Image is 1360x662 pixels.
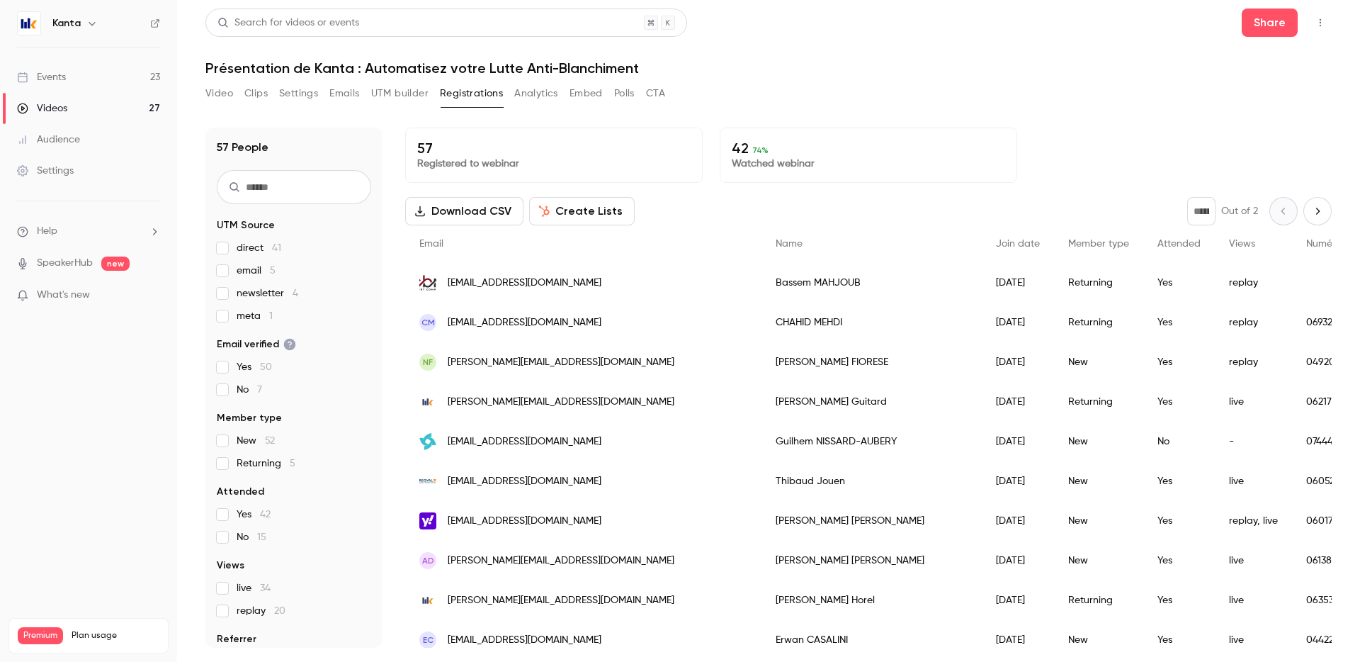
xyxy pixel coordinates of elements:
[371,82,429,105] button: UTM builder
[423,634,433,646] span: EC
[1143,620,1215,660] div: Yes
[260,362,272,372] span: 50
[237,309,273,323] span: meta
[1054,382,1143,422] div: Returning
[1068,239,1129,249] span: Member type
[996,239,1040,249] span: Join date
[269,311,273,321] span: 1
[776,239,803,249] span: Name
[265,436,275,446] span: 52
[1215,461,1292,501] div: live
[982,422,1054,461] div: [DATE]
[448,593,674,608] span: [PERSON_NAME][EMAIL_ADDRESS][DOMAIN_NAME]
[237,434,275,448] span: New
[237,530,266,544] span: No
[260,510,271,520] span: 42
[279,82,318,105] button: Settings
[1143,422,1215,461] div: No
[732,140,1005,157] p: 42
[1215,580,1292,620] div: live
[982,580,1054,620] div: [DATE]
[761,501,982,541] div: [PERSON_NAME] [PERSON_NAME]
[569,82,603,105] button: Embed
[37,288,90,303] span: What's new
[761,382,982,422] div: [PERSON_NAME] Guitard
[1054,342,1143,382] div: New
[17,164,74,178] div: Settings
[448,395,674,410] span: [PERSON_NAME][EMAIL_ADDRESS][DOMAIN_NAME]
[448,514,601,529] span: [EMAIL_ADDRESS][DOMAIN_NAME]
[761,422,982,461] div: Guilhem NISSARD-AUBERY
[982,382,1054,422] div: [DATE]
[257,532,266,542] span: 15
[17,70,66,84] div: Events
[417,140,691,157] p: 57
[52,16,81,30] h6: Kanta
[1054,501,1143,541] div: New
[205,60,1332,77] h1: Présentation de Kanta : Automatisez votre Lutte Anti-Blanchiment
[101,257,130,271] span: new
[17,224,160,239] li: help-dropdown-opener
[448,355,674,370] span: [PERSON_NAME][EMAIL_ADDRESS][DOMAIN_NAME]
[421,316,435,329] span: CM
[217,411,282,425] span: Member type
[761,342,982,382] div: [PERSON_NAME] FIORESE
[217,139,268,156] h1: 57 People
[419,393,436,410] img: kanta.fr
[982,541,1054,580] div: [DATE]
[17,101,67,116] div: Videos
[1143,580,1215,620] div: Yes
[1143,342,1215,382] div: Yes
[761,620,982,660] div: Erwan CASALINI
[761,461,982,501] div: Thibaud Jouen
[1215,382,1292,422] div: live
[761,580,982,620] div: [PERSON_NAME] Horel
[293,288,298,298] span: 4
[274,606,285,616] span: 20
[1054,580,1143,620] div: Returning
[448,315,601,330] span: [EMAIL_ADDRESS][DOMAIN_NAME]
[982,620,1054,660] div: [DATE]
[440,82,503,105] button: Registrations
[17,133,80,147] div: Audience
[1215,541,1292,580] div: live
[761,303,982,342] div: CHAHID MEHDI
[205,82,233,105] button: Video
[448,434,601,449] span: [EMAIL_ADDRESS][DOMAIN_NAME]
[143,289,160,302] iframe: Noticeable Trigger
[1054,422,1143,461] div: New
[237,581,271,595] span: live
[257,385,262,395] span: 7
[1303,197,1332,225] button: Next page
[237,507,271,522] span: Yes
[1143,461,1215,501] div: Yes
[419,512,436,529] img: yahoo.fr
[1143,382,1215,422] div: Yes
[1242,9,1298,37] button: Share
[1309,11,1332,34] button: Top Bar Actions
[217,632,256,646] span: Referrer
[37,224,57,239] span: Help
[237,604,285,618] span: replay
[982,461,1054,501] div: [DATE]
[448,276,601,291] span: [EMAIL_ADDRESS][DOMAIN_NAME]
[982,342,1054,382] div: [DATE]
[514,82,558,105] button: Analytics
[405,197,523,225] button: Download CSV
[1143,263,1215,303] div: Yes
[237,383,262,397] span: No
[417,157,691,171] p: Registered to webinar
[448,633,601,648] span: [EMAIL_ADDRESS][DOMAIN_NAME]
[419,473,436,490] img: regval.fr
[1054,620,1143,660] div: New
[1215,342,1292,382] div: replay
[1215,620,1292,660] div: live
[217,337,296,352] span: Email verified
[752,145,769,155] span: 74 %
[1054,461,1143,501] div: New
[237,360,272,374] span: Yes
[614,82,635,105] button: Polls
[329,82,359,105] button: Emails
[237,264,276,278] span: email
[72,630,159,641] span: Plan usage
